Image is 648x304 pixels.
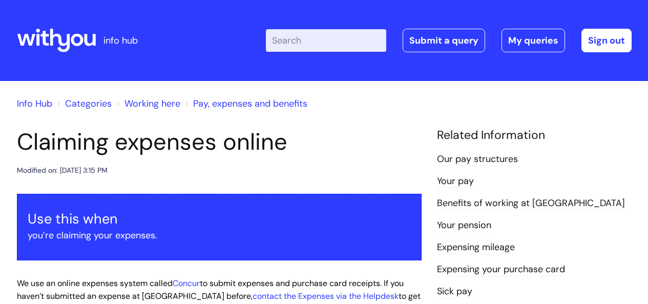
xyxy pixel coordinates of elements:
a: Concur [173,278,200,289]
input: Search [266,29,386,52]
a: Our pay structures [437,153,518,166]
h4: Related Information [437,128,632,143]
li: Working here [114,95,180,112]
p: you’re claiming your expenses. [28,227,411,244]
div: | - [266,29,632,52]
li: Solution home [55,95,112,112]
a: contact the Expenses via the Helpdesk [253,291,399,301]
a: Working here [124,97,180,110]
a: Your pay [437,175,474,188]
div: Modified on: [DATE] 3:15 PM [17,164,108,177]
a: Submit a query [403,29,485,52]
h1: Claiming expenses online [17,128,422,156]
a: Expensing mileage [437,241,515,254]
a: Pay, expenses and benefits [193,97,307,110]
li: Pay, expenses and benefits [183,95,307,112]
p: info hub [103,32,138,49]
a: My queries [501,29,565,52]
a: Info Hub [17,97,52,110]
a: Your pension [437,219,491,232]
a: Benefits of working at [GEOGRAPHIC_DATA] [437,197,625,210]
a: Categories [65,97,112,110]
h3: Use this when [28,211,411,227]
a: Expensing your purchase card [437,263,565,276]
a: Sick pay [437,285,472,298]
a: Sign out [581,29,632,52]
